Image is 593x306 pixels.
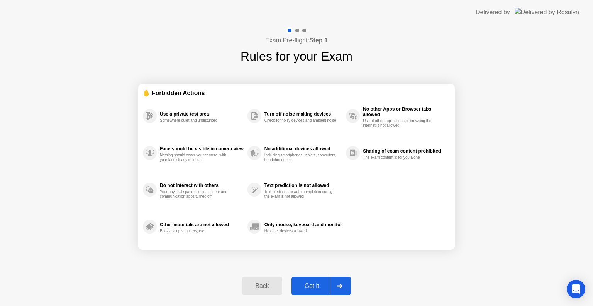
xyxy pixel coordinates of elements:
[160,118,233,123] div: Somewhere quiet and undisturbed
[264,183,342,188] div: Text prediction is not allowed
[363,119,436,128] div: Use of other applications or browsing the internet is not allowed
[291,277,351,295] button: Got it
[160,222,244,227] div: Other materials are not allowed
[143,89,450,98] div: ✋ Forbidden Actions
[160,190,233,199] div: Your physical space should be clear and communication apps turned off
[265,36,328,45] h4: Exam Pre-flight:
[264,229,337,234] div: No other devices allowed
[264,146,342,151] div: No additional devices allowed
[160,183,244,188] div: Do not interact with others
[294,282,330,289] div: Got it
[363,106,446,117] div: No other Apps or Browser tabs allowed
[363,155,436,160] div: The exam content is for you alone
[476,8,510,17] div: Delivered by
[264,190,337,199] div: Text prediction or auto-completion during the exam is not allowed
[242,277,282,295] button: Back
[160,111,244,117] div: Use a private test area
[244,282,280,289] div: Back
[567,280,585,298] div: Open Intercom Messenger
[264,153,337,162] div: Including smartphones, tablets, computers, headphones, etc.
[309,37,328,44] b: Step 1
[515,8,579,17] img: Delivered by Rosalyn
[160,146,244,151] div: Face should be visible in camera view
[160,153,233,162] div: Nothing should cover your camera, with your face clearly in focus
[264,111,342,117] div: Turn off noise-making devices
[160,229,233,234] div: Books, scripts, papers, etc
[363,148,446,154] div: Sharing of exam content prohibited
[264,222,342,227] div: Only mouse, keyboard and monitor
[241,47,352,66] h1: Rules for your Exam
[264,118,337,123] div: Check for noisy devices and ambient noise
